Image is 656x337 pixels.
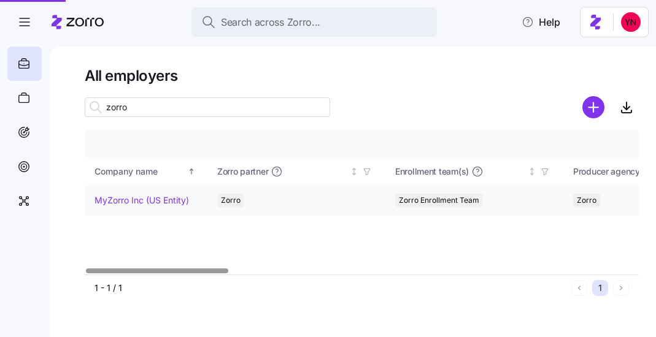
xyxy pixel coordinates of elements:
th: Zorro partnerNot sorted [207,157,385,186]
span: Producer agency [573,165,640,178]
button: 1 [592,280,608,296]
h1: All employers [85,66,639,85]
th: Enrollment team(s)Not sorted [385,157,563,186]
div: 1 - 1 / 1 [95,282,566,294]
img: 113f96d2b49c10db4a30150f42351c8a [621,12,641,32]
button: Next page [613,280,629,296]
div: Not sorted [528,167,536,176]
span: Zorro [577,194,596,207]
svg: add icon [582,96,604,118]
span: Help [522,15,560,29]
a: MyZorro Inc (US Entity) [95,194,189,206]
div: Sorted ascending [187,167,196,176]
span: Zorro partner [217,165,268,178]
span: Zorro [221,194,241,207]
div: Not sorted [350,167,358,176]
span: Zorro Enrollment Team [399,194,479,207]
th: Company nameSorted ascending [85,157,207,186]
input: Search employer [85,97,330,117]
button: Previous page [571,280,587,296]
button: Search across Zorro... [191,7,437,37]
div: Company name [95,165,185,178]
span: Search across Zorro... [221,15,320,30]
span: Enrollment team(s) [395,165,469,178]
button: Help [512,10,570,34]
